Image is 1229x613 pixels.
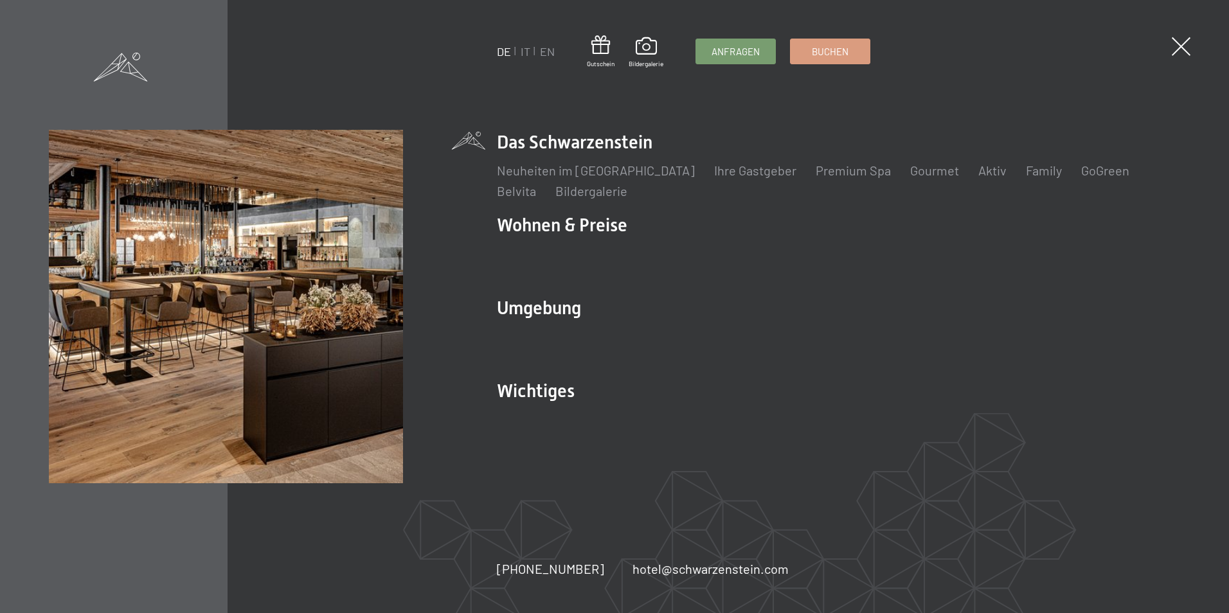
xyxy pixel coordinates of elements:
span: Anfragen [712,45,760,58]
a: Gourmet [910,163,959,178]
a: GoGreen [1081,163,1129,178]
a: Anfragen [696,39,775,64]
a: Family [1026,163,1062,178]
a: Bildergalerie [555,183,627,199]
a: [PHONE_NUMBER] [497,560,604,578]
a: Bildergalerie [629,37,663,68]
a: IT [521,44,530,58]
a: Neuheiten im [GEOGRAPHIC_DATA] [497,163,695,178]
a: Ihre Gastgeber [714,163,796,178]
span: Buchen [812,45,848,58]
a: Belvita [497,183,536,199]
a: Gutschein [587,35,614,68]
a: hotel@schwarzenstein.com [632,560,789,578]
span: Gutschein [587,59,614,68]
span: Bildergalerie [629,59,663,68]
a: Premium Spa [816,163,891,178]
a: Aktiv [978,163,1007,178]
span: [PHONE_NUMBER] [497,561,604,576]
a: Buchen [791,39,870,64]
a: EN [540,44,555,58]
a: DE [497,44,511,58]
